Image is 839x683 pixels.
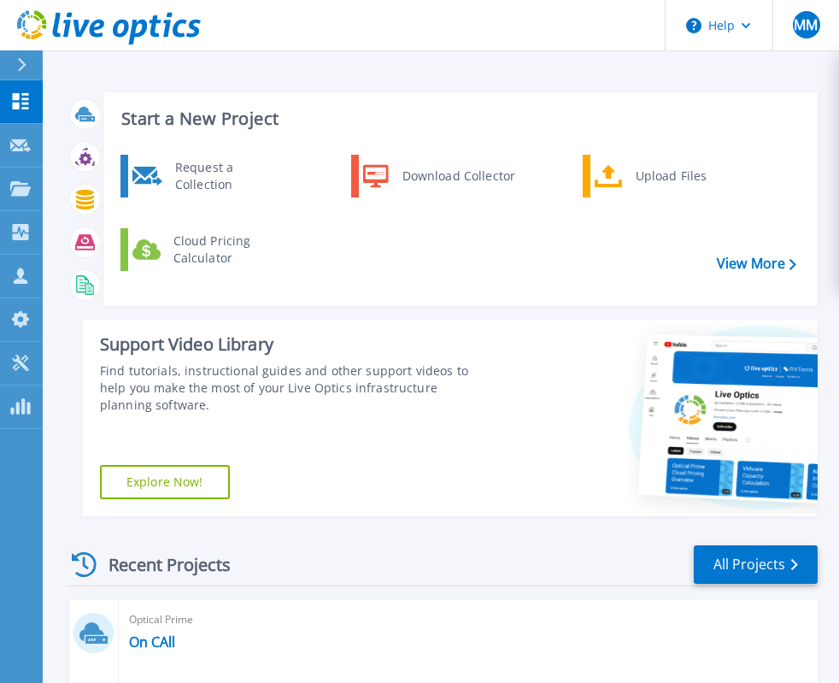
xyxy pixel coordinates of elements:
a: On CAll [129,633,175,651]
div: Recent Projects [66,544,254,586]
a: Request a Collection [120,155,296,197]
div: Request a Collection [167,159,291,193]
span: MM [794,18,818,32]
a: Download Collector [351,155,526,197]
a: View More [717,256,796,272]
div: Find tutorials, instructional guides and other support videos to help you make the most of your L... [100,362,478,414]
a: Explore Now! [100,465,230,499]
div: Upload Files [627,159,754,193]
a: Cloud Pricing Calculator [120,228,296,271]
div: Cloud Pricing Calculator [165,233,291,267]
a: All Projects [694,545,818,584]
a: Upload Files [583,155,758,197]
h3: Start a New Project [121,109,795,128]
span: Optical Prime [129,610,807,629]
div: Support Video Library [100,333,478,356]
div: Download Collector [394,159,523,193]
